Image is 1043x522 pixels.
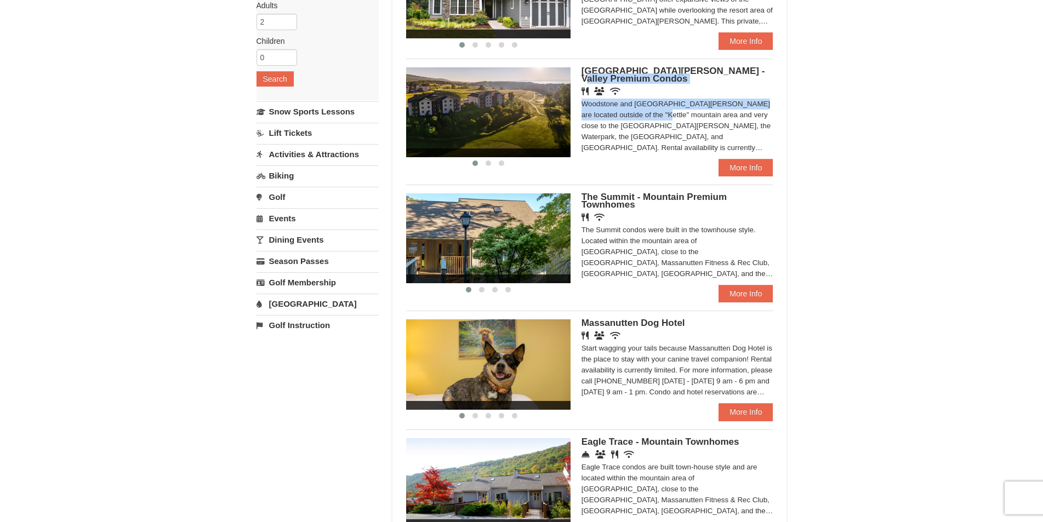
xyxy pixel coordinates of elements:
[257,230,379,250] a: Dining Events
[257,165,379,186] a: Biking
[582,318,685,328] span: Massanutten Dog Hotel
[611,450,618,458] i: Restaurant
[719,159,773,176] a: More Info
[582,87,589,95] i: Restaurant
[594,331,605,340] i: Banquet Facilities
[257,315,379,335] a: Golf Instruction
[582,99,773,153] div: Woodstone and [GEOGRAPHIC_DATA][PERSON_NAME] are located outside of the "Kettle" mountain area an...
[257,294,379,314] a: [GEOGRAPHIC_DATA]
[719,403,773,421] a: More Info
[257,208,379,228] a: Events
[257,187,379,207] a: Golf
[594,87,605,95] i: Banquet Facilities
[257,272,379,292] a: Golf Membership
[257,123,379,143] a: Lift Tickets
[257,36,371,47] label: Children
[582,225,773,279] div: The Summit condos were built in the townhouse style. Located within the mountain area of [GEOGRAP...
[582,437,739,447] span: Eagle Trace - Mountain Townhomes
[595,450,606,458] i: Conference Facilities
[257,71,294,87] button: Search
[582,331,589,340] i: Restaurant
[257,251,379,271] a: Season Passes
[582,343,773,398] div: Start wagging your tails because Massanutten Dog Hotel is the place to stay with your canine trav...
[582,66,765,84] span: [GEOGRAPHIC_DATA][PERSON_NAME] - Valley Premium Condos
[582,450,590,458] i: Concierge Desk
[582,213,589,221] i: Restaurant
[719,32,773,50] a: More Info
[257,101,379,122] a: Snow Sports Lessons
[610,87,620,95] i: Wireless Internet (free)
[594,213,605,221] i: Wireless Internet (free)
[610,331,620,340] i: Wireless Internet (free)
[582,462,773,517] div: Eagle Trace condos are built town-house style and are located within the mountain area of [GEOGRA...
[582,192,727,210] span: The Summit - Mountain Premium Townhomes
[624,450,634,458] i: Wireless Internet (free)
[257,144,379,164] a: Activities & Attractions
[719,285,773,302] a: More Info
